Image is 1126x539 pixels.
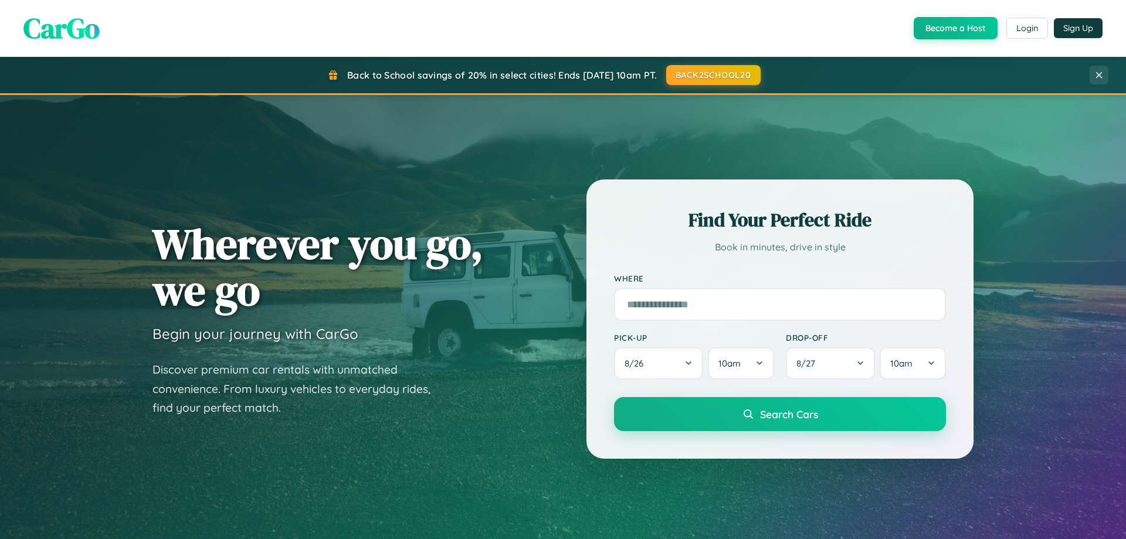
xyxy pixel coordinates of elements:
label: Pick-up [614,333,774,343]
span: Back to School savings of 20% in select cities! Ends [DATE] 10am PT. [347,69,657,81]
button: Search Cars [614,397,946,431]
button: 8/26 [614,347,703,379]
span: 10am [718,358,741,369]
label: Drop-off [786,333,946,343]
button: BACK2SCHOOL20 [666,65,761,85]
button: Become a Host [914,17,998,39]
span: 8 / 26 [625,358,649,369]
span: Search Cars [760,408,818,421]
button: Login [1006,18,1048,39]
h1: Wherever you go, we go [152,221,483,313]
button: 10am [708,347,774,379]
button: 10am [880,347,946,379]
p: Book in minutes, drive in style [614,239,946,256]
span: 10am [890,358,913,369]
span: 8 / 27 [796,358,821,369]
span: CarGo [23,9,100,48]
button: 8/27 [786,347,875,379]
h3: Begin your journey with CarGo [152,325,358,343]
label: Where [614,273,946,283]
h2: Find Your Perfect Ride [614,207,946,233]
button: Sign Up [1054,18,1103,38]
p: Discover premium car rentals with unmatched convenience. From luxury vehicles to everyday rides, ... [152,360,446,418]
